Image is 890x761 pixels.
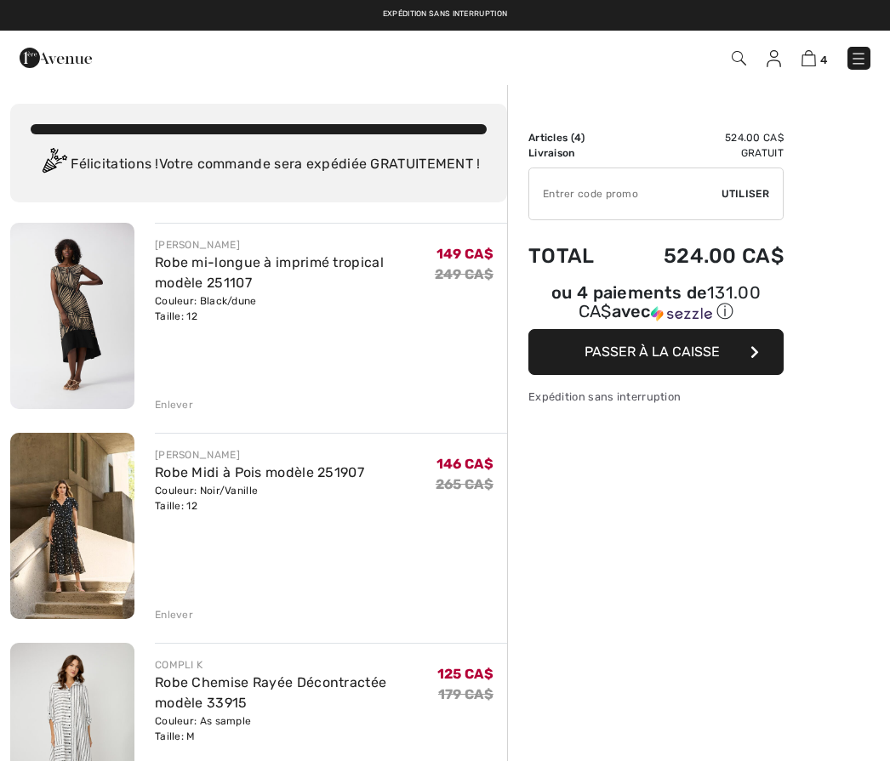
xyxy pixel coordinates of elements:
[651,306,712,321] img: Sezzle
[436,456,493,472] span: 146 CA$
[20,41,92,75] img: 1ère Avenue
[574,132,581,144] span: 4
[579,282,761,321] span: 131.00 CA$
[585,344,720,360] span: Passer à la caisse
[155,447,364,463] div: [PERSON_NAME]
[31,148,487,182] div: Félicitations ! Votre commande sera expédiée GRATUITEMENT !
[10,223,134,409] img: Robe mi-longue à imprimé tropical modèle 251107
[155,483,364,514] div: Couleur: Noir/Vanille Taille: 12
[155,397,193,412] div: Enlever
[155,254,384,291] a: Robe mi-longue à imprimé tropical modèle 251107
[155,464,364,480] a: Robe Midi à Pois modèle 251907
[436,246,493,262] span: 149 CA$
[850,50,867,67] img: Menu
[528,389,784,405] div: Expédition sans interruption
[155,237,435,253] div: [PERSON_NAME]
[732,51,746,65] img: Recherche
[619,145,784,161] td: Gratuit
[820,54,827,66] span: 4
[619,227,784,285] td: 524.00 CA$
[528,329,784,375] button: Passer à la caisse
[10,433,134,619] img: Robe Midi à Pois modèle 251907
[437,666,493,682] span: 125 CA$
[155,713,437,744] div: Couleur: As sample Taille: M
[528,285,784,323] div: ou 4 paiements de avec
[802,50,816,66] img: Panier d'achat
[37,148,71,182] img: Congratulation2.svg
[529,168,722,219] input: Code promo
[155,674,386,711] a: Robe Chemise Rayée Décontractée modèle 33915
[155,293,435,324] div: Couleur: Black/dune Taille: 12
[20,48,92,65] a: 1ère Avenue
[528,130,619,145] td: Articles ( )
[619,130,784,145] td: 524.00 CA$
[802,48,827,68] a: 4
[155,607,193,622] div: Enlever
[436,476,493,492] s: 265 CA$
[155,657,437,673] div: COMPLI K
[767,50,781,67] img: Mes infos
[438,686,493,702] s: 179 CA$
[722,186,769,202] span: Utiliser
[528,145,619,161] td: Livraison
[528,285,784,329] div: ou 4 paiements de131.00 CA$avecSezzle Cliquez pour en savoir plus sur Sezzle
[435,266,493,282] s: 249 CA$
[528,227,619,285] td: Total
